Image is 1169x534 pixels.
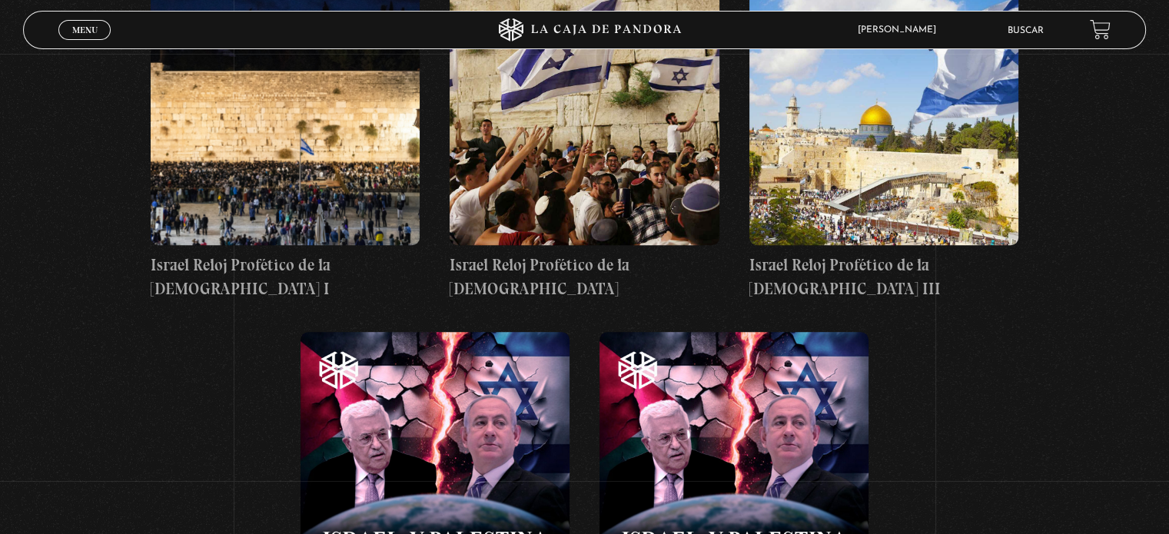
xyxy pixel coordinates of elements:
[850,25,951,35] span: [PERSON_NAME]
[749,253,1018,301] h4: Israel Reloj Profético de la [DEMOGRAPHIC_DATA] III
[1008,26,1044,35] a: Buscar
[72,25,98,35] span: Menu
[151,253,420,301] h4: Israel Reloj Profético de la [DEMOGRAPHIC_DATA] I
[1090,19,1111,40] a: View your shopping cart
[450,253,719,301] h4: Israel Reloj Profético de la [DEMOGRAPHIC_DATA]
[67,38,103,49] span: Cerrar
